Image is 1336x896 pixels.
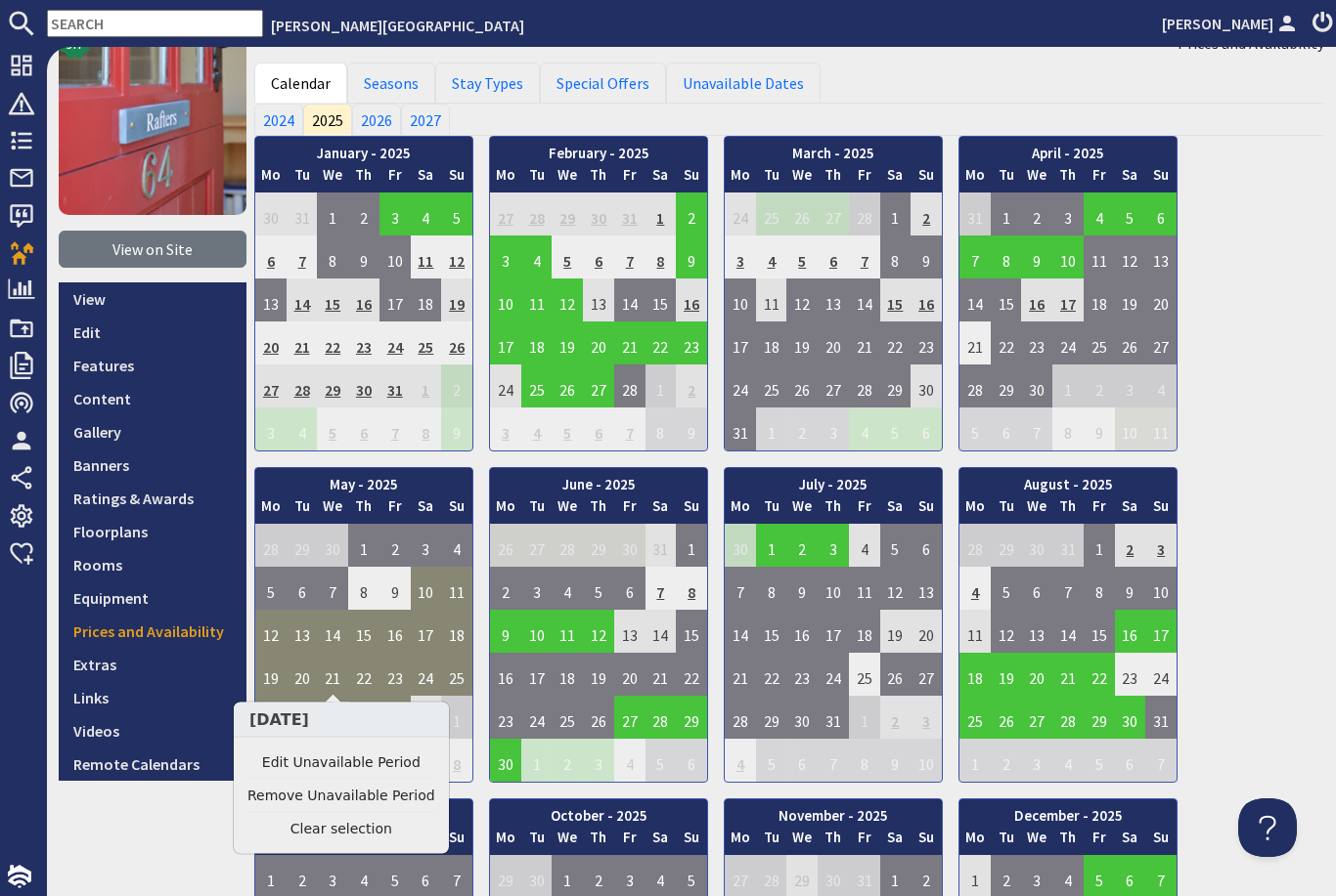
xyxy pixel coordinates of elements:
[676,495,707,524] th: Su
[287,235,318,278] td: 7
[786,278,818,321] td: 12
[614,235,646,278] td: 7
[959,495,991,524] th: Mo
[379,235,411,278] td: 10
[880,235,912,278] td: 8
[583,164,614,192] th: Th
[1115,321,1146,364] td: 26
[880,524,912,567] td: 5
[347,63,435,104] a: Seasons
[911,321,942,364] td: 23
[490,407,521,450] td: 3
[441,192,472,235] td: 5
[818,495,849,524] th: Th
[1021,235,1052,278] td: 9
[379,321,411,364] td: 24
[348,524,379,567] td: 1
[287,495,318,524] th: Tu
[287,278,318,321] td: 14
[521,321,553,364] td: 18
[646,278,677,321] td: 15
[614,364,646,407] td: 28
[646,364,677,407] td: 1
[490,364,521,407] td: 24
[818,235,849,278] td: 6
[59,415,246,448] a: Gallery
[271,16,524,35] a: [PERSON_NAME][GEOGRAPHIC_DATA]
[725,278,756,321] td: 10
[317,567,348,610] td: 7
[818,192,849,235] td: 27
[287,567,318,610] td: 6
[959,164,991,192] th: Mo
[490,192,521,235] td: 27
[1145,164,1177,192] th: Su
[818,364,849,407] td: 27
[348,567,379,610] td: 8
[991,235,1022,278] td: 8
[441,321,472,364] td: 26
[756,164,787,192] th: Tu
[59,747,246,781] a: Remote Calendars
[401,104,450,135] a: 2027
[676,364,707,407] td: 2
[552,524,583,567] td: 28
[1145,321,1177,364] td: 27
[991,364,1022,407] td: 29
[255,524,287,567] td: 28
[666,63,821,104] a: Unavailable Dates
[379,192,411,235] td: 3
[725,364,756,407] td: 24
[1084,235,1115,278] td: 11
[1145,524,1177,567] td: 3
[441,495,472,524] th: Su
[441,524,472,567] td: 4
[247,752,435,773] a: Edit Unavailable Period
[379,567,411,610] td: 9
[676,192,707,235] td: 2
[303,104,352,135] a: 2025
[756,321,787,364] td: 18
[676,164,707,192] th: Su
[614,321,646,364] td: 21
[255,567,287,610] td: 5
[317,524,348,567] td: 30
[59,581,246,615] a: Equipment
[1084,524,1115,567] td: 1
[583,192,614,235] td: 30
[1021,407,1052,450] td: 7
[880,495,912,524] th: Sa
[646,235,677,278] td: 8
[59,648,246,681] a: Extras
[348,235,379,278] td: 9
[991,164,1022,192] th: Tu
[959,407,991,450] td: 5
[521,407,553,450] td: 4
[1115,524,1146,567] td: 2
[676,524,707,567] td: 1
[959,468,1177,496] th: August - 2025
[959,524,991,567] td: 28
[849,407,880,450] td: 4
[348,407,379,450] td: 6
[959,321,991,364] td: 21
[756,364,787,407] td: 25
[786,235,818,278] td: 5
[490,468,707,496] th: June - 2025
[676,278,707,321] td: 16
[583,524,614,567] td: 29
[1115,235,1146,278] td: 12
[348,321,379,364] td: 23
[441,235,472,278] td: 12
[1145,364,1177,407] td: 4
[756,192,787,235] td: 25
[490,164,521,192] th: Mo
[317,192,348,235] td: 1
[991,321,1022,364] td: 22
[255,235,287,278] td: 6
[1052,524,1084,567] td: 31
[348,192,379,235] td: 2
[676,321,707,364] td: 23
[59,382,246,415] a: Content
[348,278,379,321] td: 16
